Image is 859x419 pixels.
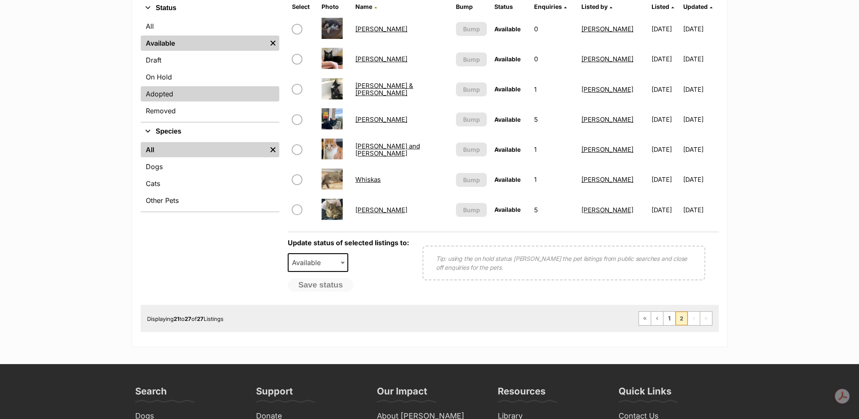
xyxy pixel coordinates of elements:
span: Available [494,206,521,213]
a: [PERSON_NAME] [355,55,407,63]
span: Listed by [581,3,608,10]
button: Bump [456,173,487,187]
a: Enquiries [534,3,567,10]
span: Bump [463,205,480,214]
a: Draft [141,52,279,68]
div: Status [141,17,279,122]
span: Available [494,176,521,183]
a: First page [639,312,651,325]
span: Name [355,3,372,10]
button: Bump [456,142,487,156]
span: Bump [463,175,480,184]
button: Bump [456,203,487,217]
span: Bump [463,25,480,33]
span: Bump [463,85,480,94]
strong: 21 [174,315,180,322]
a: Updated [683,3,712,10]
div: Species [141,140,279,211]
span: Available [289,257,329,268]
td: 5 [531,105,577,134]
a: [PERSON_NAME] [355,206,407,214]
td: [DATE] [683,105,717,134]
td: [DATE] [648,165,682,194]
span: Available [494,116,521,123]
button: Species [141,126,279,137]
button: Bump [456,82,487,96]
td: [DATE] [683,14,717,44]
span: Available [494,146,521,153]
a: Adopted [141,86,279,101]
td: [DATE] [648,14,682,44]
h3: Our Impact [377,385,427,402]
span: Page 2 [676,312,687,325]
a: [PERSON_NAME] [355,25,407,33]
span: Updated [683,3,708,10]
span: Bump [463,55,480,64]
p: Tip: using the on hold status [PERSON_NAME] the pet listings from public searches and close off e... [436,254,692,272]
a: [PERSON_NAME] [581,206,633,214]
a: All [141,19,279,34]
button: Save status [288,278,354,292]
td: 1 [531,165,577,194]
span: Last page [700,312,712,325]
a: Listed by [581,3,612,10]
td: [DATE] [648,105,682,134]
td: 0 [531,14,577,44]
a: [PERSON_NAME] [581,115,633,123]
a: [PERSON_NAME] [355,115,407,123]
a: Previous page [651,312,663,325]
a: [PERSON_NAME] [581,145,633,153]
span: Bump [463,115,480,124]
td: 5 [531,195,577,225]
span: Displaying to of Listings [147,315,224,322]
button: Bump [456,22,487,36]
td: [DATE] [683,135,717,164]
td: [DATE] [648,44,682,74]
a: Available [141,36,267,51]
strong: 27 [185,315,191,322]
a: All [141,142,267,157]
span: Bump [463,145,480,154]
h3: Resources [498,385,545,402]
span: Listed [652,3,669,10]
a: Listed [652,3,674,10]
h3: Quick Links [619,385,671,402]
a: [PERSON_NAME] [581,175,633,183]
strong: 27 [197,315,204,322]
button: Bump [456,52,487,66]
span: Available [288,253,349,272]
button: Status [141,3,279,14]
a: Page 1 [663,312,675,325]
td: [DATE] [683,165,717,194]
a: On Hold [141,69,279,85]
td: [DATE] [683,195,717,225]
a: Remove filter [267,36,279,51]
a: Whiskas [355,175,381,183]
span: Available [494,85,521,93]
td: [DATE] [648,135,682,164]
a: Cats [141,176,279,191]
a: [PERSON_NAME] & [PERSON_NAME] [355,82,413,97]
span: Available [494,55,521,63]
a: Name [355,3,377,10]
nav: Pagination [638,311,712,326]
a: [PERSON_NAME] [581,85,633,93]
a: Other Pets [141,193,279,208]
td: 1 [531,135,577,164]
a: [PERSON_NAME] [581,55,633,63]
button: Bump [456,112,487,126]
a: [PERSON_NAME] and [PERSON_NAME] [355,142,420,157]
label: Update status of selected listings to: [288,238,409,247]
h3: Support [256,385,293,402]
td: 0 [531,44,577,74]
td: [DATE] [648,75,682,104]
a: [PERSON_NAME] [581,25,633,33]
td: 1 [531,75,577,104]
a: Remove filter [267,142,279,157]
span: Next page [688,312,700,325]
h3: Search [135,385,167,402]
span: Available [494,25,521,33]
a: Removed [141,103,279,118]
span: translation missing: en.admin.listings.index.attributes.enquiries [534,3,562,10]
a: Dogs [141,159,279,174]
